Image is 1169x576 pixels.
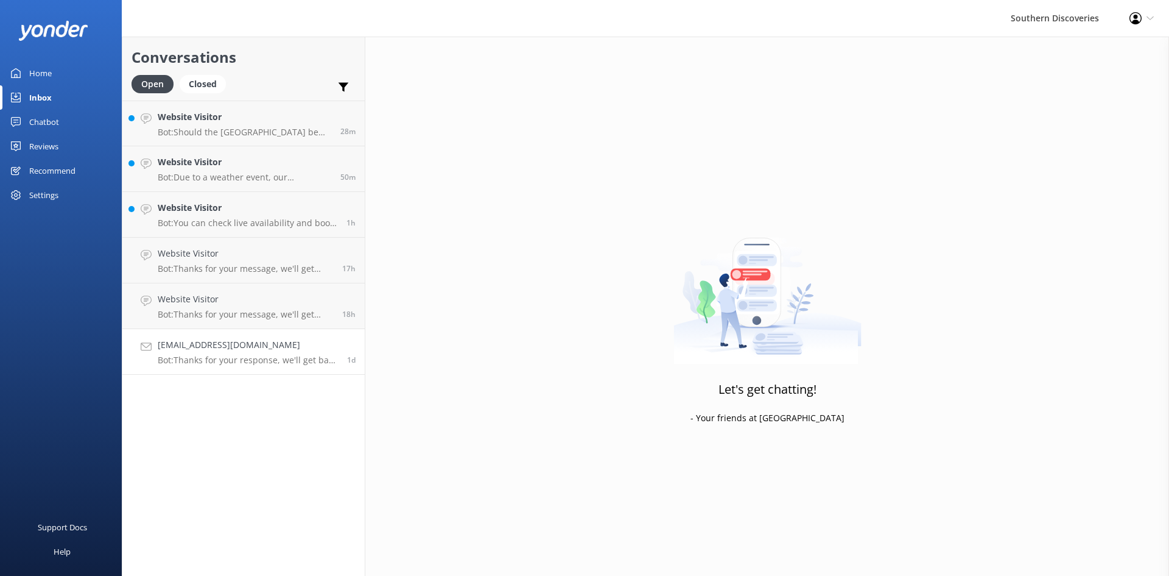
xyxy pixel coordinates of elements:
span: Sep 27 2025 08:57am (UTC +12:00) Pacific/Auckland [340,172,356,182]
div: Closed [180,75,226,93]
div: Home [29,61,52,85]
h4: Website Visitor [158,293,333,306]
a: Open [132,77,180,90]
div: Chatbot [29,110,59,134]
div: Recommend [29,158,75,183]
img: yonder-white-logo.png [18,21,88,41]
p: Bot: Thanks for your response, we'll get back to you as soon as we can during opening hours. [158,355,338,366]
p: Bot: You can check live availability and book your Milford Sound adventure on our website at [URL... [158,218,337,229]
span: Sep 26 2025 04:14pm (UTC +12:00) Pacific/Auckland [342,263,356,274]
div: Settings [29,183,58,207]
a: Website VisitorBot:You can check live availability and book your Milford Sound adventure on our w... [122,192,365,238]
a: Website VisitorBot:Should the [GEOGRAPHIC_DATA] be closed on your day of travel and this has disr... [122,101,365,146]
span: Sep 26 2025 03:08pm (UTC +12:00) Pacific/Auckland [342,309,356,319]
h4: Website Visitor [158,110,331,124]
div: Support Docs [38,515,87,539]
span: Sep 26 2025 06:49am (UTC +12:00) Pacific/Auckland [347,355,356,365]
p: - Your friends at [GEOGRAPHIC_DATA] [690,411,844,425]
p: Bot: Should the [GEOGRAPHIC_DATA] be closed on your day of travel and this has disrupted your cru... [158,127,331,138]
span: Sep 27 2025 09:19am (UTC +12:00) Pacific/Auckland [340,126,356,137]
h4: Website Visitor [158,247,333,260]
h3: Let's get chatting! [718,380,816,399]
span: Sep 27 2025 08:07am (UTC +12:00) Pacific/Auckland [346,218,356,228]
a: Website VisitorBot:Thanks for your message, we'll get back to you as soon as we can. You're also ... [122,238,365,283]
h4: Website Visitor [158,201,337,215]
div: Help [54,539,71,564]
p: Bot: Thanks for your message, we'll get back to you as soon as we can. You're also welcome to kee... [158,263,333,274]
div: Reviews [29,134,58,158]
h2: Conversations [132,46,356,69]
div: Open [132,75,174,93]
div: Inbox [29,85,52,110]
a: [EMAIL_ADDRESS][DOMAIN_NAME]Bot:Thanks for your response, we'll get back to you as soon as we can... [122,329,365,375]
p: Bot: Thanks for your message, we'll get back to you as soon as we can. You're also welcome to kee... [158,309,333,320]
img: artwork of a man stealing a conversation from at giant smartphone [673,212,862,364]
h4: Website Visitor [158,155,331,169]
a: Website VisitorBot:Thanks for your message, we'll get back to you as soon as we can. You're also ... [122,283,365,329]
h4: [EMAIL_ADDRESS][DOMAIN_NAME] [158,338,338,352]
a: Website VisitorBot:Due to a weather event, our [GEOGRAPHIC_DATA] has sustained some damage and is... [122,146,365,192]
a: Closed [180,77,232,90]
p: Bot: Due to a weather event, our [GEOGRAPHIC_DATA] has sustained some damage and is currently clo... [158,172,331,183]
